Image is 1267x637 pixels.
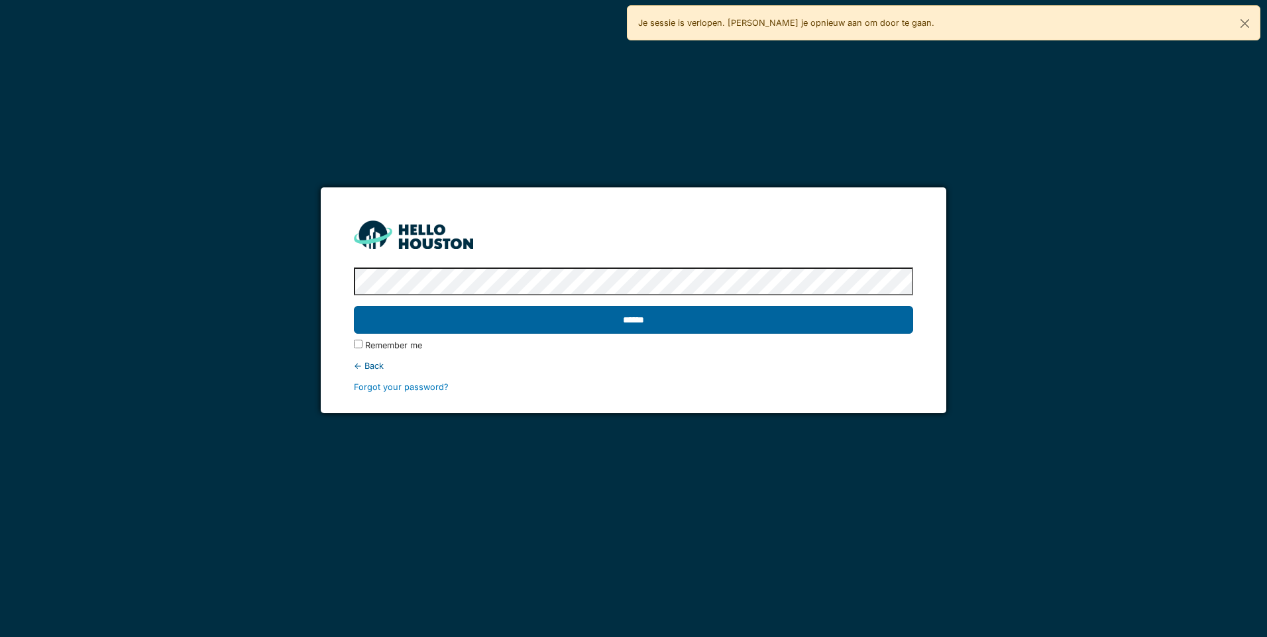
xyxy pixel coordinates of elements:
div: ← Back [354,360,912,372]
label: Remember me [365,339,422,352]
img: HH_line-BYnF2_Hg.png [354,220,473,249]
button: Close [1230,6,1260,41]
div: Je sessie is verlopen. [PERSON_NAME] je opnieuw aan om door te gaan. [627,5,1260,40]
a: Forgot your password? [354,382,449,392]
